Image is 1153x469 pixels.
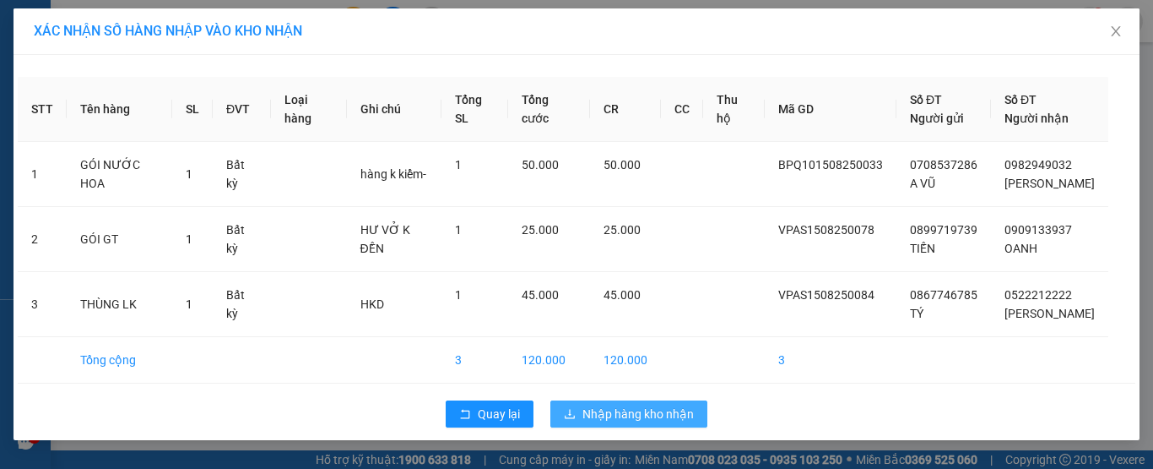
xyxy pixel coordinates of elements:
[522,158,559,172] span: 50.000
[186,167,192,181] span: 1
[522,288,559,302] span: 45.000
[18,142,67,207] td: 1
[1092,8,1139,56] button: Close
[67,337,172,384] td: Tổng cộng
[459,408,471,422] span: rollback
[1004,307,1095,320] span: [PERSON_NAME]
[213,272,271,337] td: Bất kỳ
[910,112,964,125] span: Người gửi
[590,77,661,142] th: CR
[67,207,172,272] td: GÓI GT
[778,158,883,172] span: BPQ101508250033
[1004,177,1095,190] span: [PERSON_NAME]
[18,77,67,142] th: STT
[703,77,765,142] th: Thu hộ
[661,77,703,142] th: CC
[765,77,896,142] th: Mã GD
[1004,288,1072,302] span: 0522212222
[1004,158,1072,172] span: 0982949032
[213,142,271,207] td: Bất kỳ
[347,77,441,142] th: Ghi chú
[478,405,520,423] span: Quay lại
[910,242,935,255] span: TIẾN
[1109,25,1123,38] span: close
[172,77,213,142] th: SL
[604,223,641,237] span: 25.000
[67,272,172,337] td: THÙNG LK
[564,408,576,422] span: download
[455,158,462,172] span: 1
[508,337,589,384] td: 120.000
[67,77,172,142] th: Tên hàng
[910,93,942,106] span: Số ĐT
[213,77,271,142] th: ĐVT
[590,337,661,384] td: 120.000
[582,405,694,423] span: Nhập hàng kho nhận
[34,23,302,39] span: XÁC NHẬN SỐ HÀNG NHẬP VÀO KHO NHẬN
[446,401,533,428] button: rollbackQuay lại
[910,223,977,237] span: 0899719739
[910,307,923,320] span: TÝ
[18,272,67,337] td: 3
[441,77,509,142] th: Tổng SL
[441,337,509,384] td: 3
[1004,242,1037,255] span: OANH
[455,223,462,237] span: 1
[522,223,559,237] span: 25.000
[778,288,874,302] span: VPAS1508250084
[67,142,172,207] td: GÓI NƯỚC HOA
[910,177,935,190] span: A VŨ
[186,297,192,311] span: 1
[604,158,641,172] span: 50.000
[213,207,271,272] td: Bất kỳ
[778,223,874,237] span: VPAS1508250078
[910,158,977,172] span: 0708537286
[455,288,462,302] span: 1
[1004,93,1037,106] span: Số ĐT
[186,232,192,246] span: 1
[1004,112,1069,125] span: Người nhận
[910,288,977,302] span: 0867746785
[360,297,384,311] span: HKD
[765,337,896,384] td: 3
[508,77,589,142] th: Tổng cước
[271,77,346,142] th: Loại hàng
[360,223,410,255] span: HƯ VỞ K ĐỀN
[18,207,67,272] td: 2
[1004,223,1072,237] span: 0909133937
[360,167,426,181] span: hàng k kiểm-
[604,288,641,302] span: 45.000
[550,401,707,428] button: downloadNhập hàng kho nhận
